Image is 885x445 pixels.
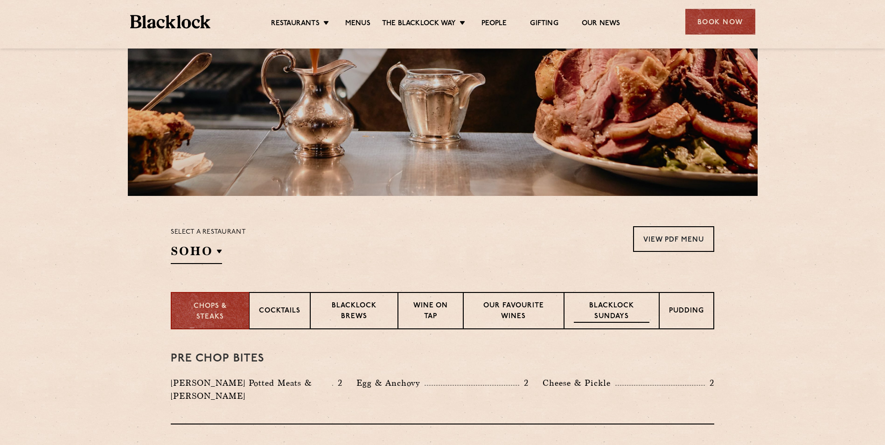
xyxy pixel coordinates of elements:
p: Select a restaurant [171,226,246,238]
p: Cocktails [259,306,300,318]
p: Blacklock Brews [320,301,388,323]
a: Menus [345,19,370,29]
h3: Pre Chop Bites [171,353,714,365]
a: Our News [582,19,620,29]
p: 2 [519,377,529,389]
img: BL_Textured_Logo-footer-cropped.svg [130,15,211,28]
h2: SOHO [171,243,222,264]
p: Our favourite wines [473,301,554,323]
p: Egg & Anchovy [356,376,425,389]
a: People [481,19,507,29]
p: Chops & Steaks [181,301,239,322]
p: Wine on Tap [408,301,453,323]
p: Pudding [669,306,704,318]
p: [PERSON_NAME] Potted Meats & [PERSON_NAME] [171,376,332,403]
p: Blacklock Sundays [574,301,649,323]
div: Book Now [685,9,755,35]
p: 2 [333,377,342,389]
a: View PDF Menu [633,226,714,252]
a: Gifting [530,19,558,29]
p: 2 [705,377,714,389]
a: The Blacklock Way [382,19,456,29]
p: Cheese & Pickle [543,376,615,389]
a: Restaurants [271,19,320,29]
